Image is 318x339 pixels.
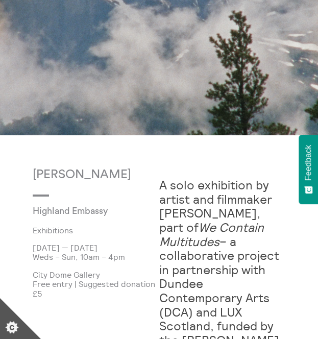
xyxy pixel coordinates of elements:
em: We Contain Multitudes [159,220,264,249]
p: Free entry | Suggested donation £5 [33,279,159,298]
p: Weds – Sun, 10am – 4pm [33,252,159,261]
button: Feedback - Show survey [299,135,318,204]
p: Highland Embassy [33,206,117,216]
a: Exhibitions [33,226,143,235]
p: City Dome Gallery [33,270,159,279]
span: Feedback [304,145,313,181]
p: [DATE] — [DATE] [33,243,159,252]
p: [PERSON_NAME] [33,168,159,182]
